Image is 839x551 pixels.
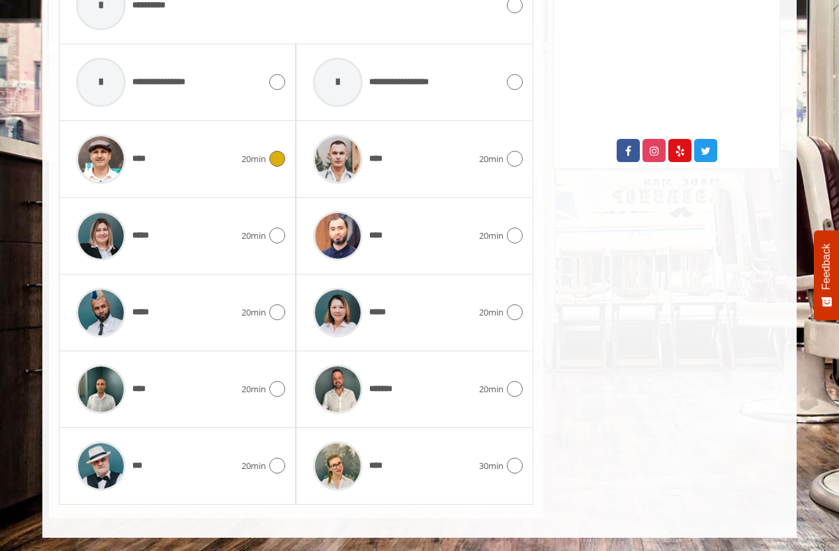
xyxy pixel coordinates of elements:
[479,229,504,243] span: 20min
[479,152,504,166] span: 20min
[242,459,266,473] span: 20min
[242,382,266,396] span: 20min
[242,306,266,319] span: 20min
[479,306,504,319] span: 20min
[814,230,839,320] button: Feedback - Show survey
[242,152,266,166] span: 20min
[479,382,504,396] span: 20min
[820,243,832,290] span: Feedback
[479,459,504,473] span: 30min
[242,229,266,243] span: 20min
